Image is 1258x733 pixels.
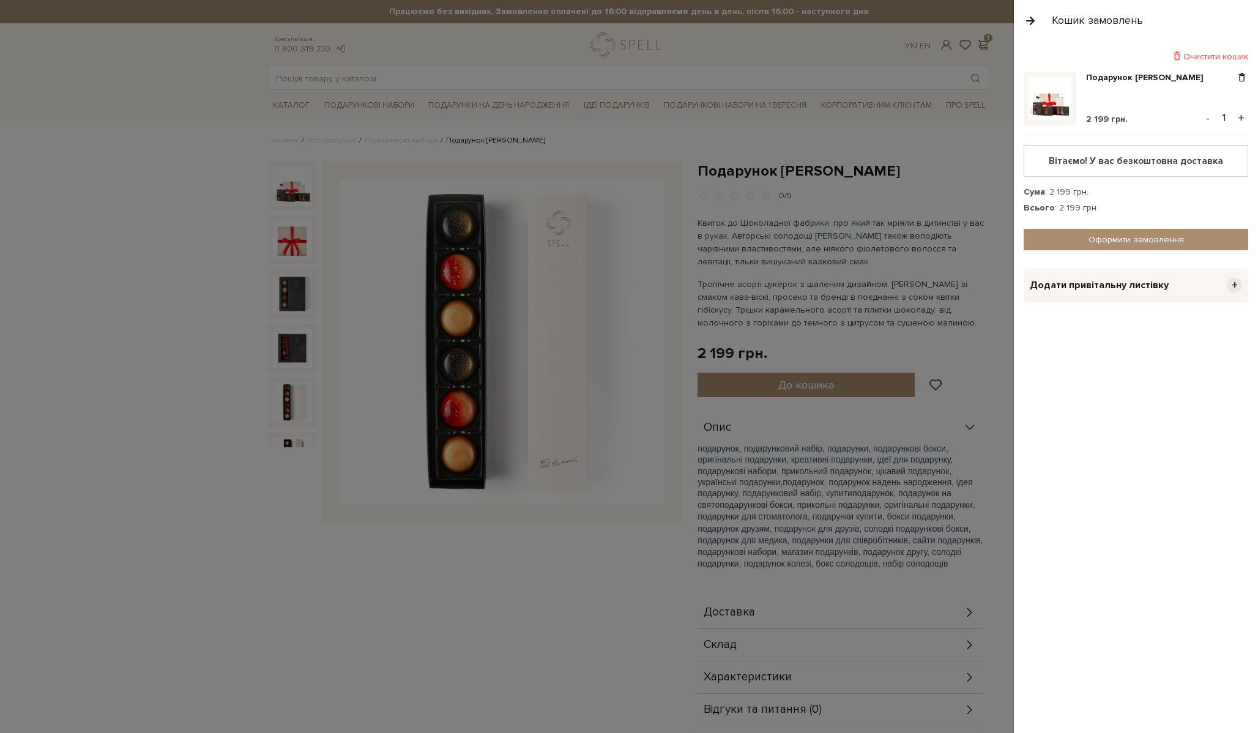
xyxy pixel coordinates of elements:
div: Очистити кошик [1024,51,1248,62]
a: Подарунок [PERSON_NAME] [1086,72,1213,83]
span: + [1227,278,1242,293]
button: + [1234,109,1248,127]
img: Подарунок Віллі Вонки [1029,77,1071,120]
strong: Всього [1024,203,1055,213]
strong: Сума [1024,187,1045,197]
div: Вітаємо! У вас безкоштовна доставка [1034,155,1238,166]
a: Оформити замовлення [1024,229,1248,250]
button: - [1202,109,1214,127]
span: Додати привітальну листівку [1030,279,1169,292]
div: Кошик замовлень [1052,13,1143,28]
div: : 2 199 грн. [1024,187,1248,198]
span: 2 199 грн. [1086,114,1128,124]
div: : 2 199 грн. [1024,203,1248,214]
